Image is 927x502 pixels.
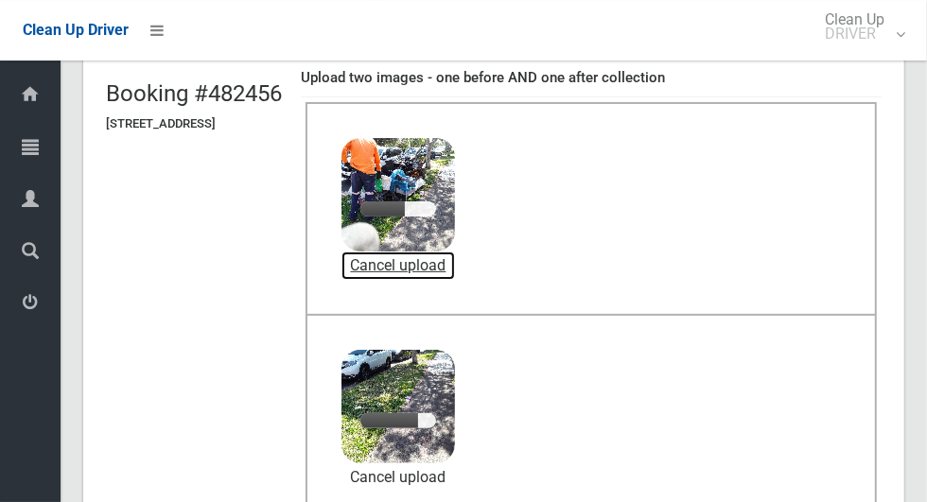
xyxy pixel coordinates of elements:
h4: Upload two images - one before AND one after collection [301,70,882,86]
h2: Booking #482456 [106,81,282,106]
span: Clean Up [815,12,903,41]
a: Cancel upload [341,251,455,280]
small: DRIVER [825,26,884,41]
a: Cancel upload [341,463,455,492]
a: Clean Up Driver [23,16,129,44]
span: Clean Up Driver [23,21,129,39]
h5: [STREET_ADDRESS] [106,117,282,130]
